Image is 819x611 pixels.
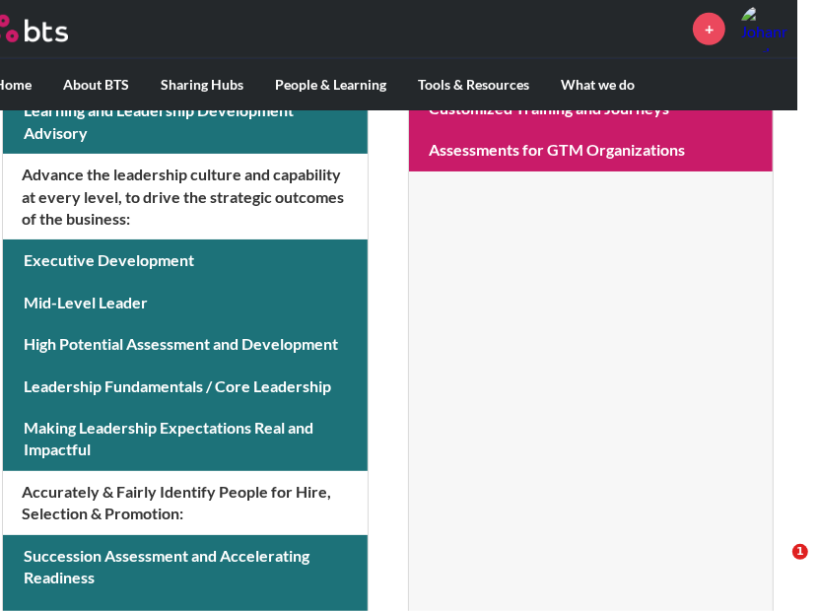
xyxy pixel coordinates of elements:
a: Profile [740,5,787,52]
label: People & Learning [259,59,402,110]
h4: Advance the leadership culture and capability at every level, to drive the strategic outcomes of ... [3,154,368,239]
a: + [693,13,725,45]
label: Sharing Hubs [145,59,259,110]
h4: Accurately & Fairly Identify People for Hire, Selection & Promotion : [3,471,368,535]
img: Johanna Lindquist [740,5,787,52]
label: Tools & Resources [402,59,545,110]
label: About BTS [47,59,145,110]
label: What we do [545,59,650,110]
span: 1 [792,544,808,560]
iframe: Intercom live chat [752,544,799,591]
